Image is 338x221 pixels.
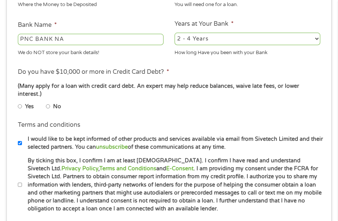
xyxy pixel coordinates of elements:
div: (Many apply for a loan with credit card debt. An expert may help reduce balances, waive late fees... [18,82,320,98]
label: Do you have $10,000 or more in Credit Card Debt? [18,68,169,76]
label: Bank Name [18,21,57,29]
a: Terms and Conditions [99,165,156,172]
a: E-Consent [166,165,193,172]
label: By ticking this box, I confirm I am at least [DEMOGRAPHIC_DATA]. I confirm I have read and unders... [22,157,324,213]
label: Terms and conditions [18,121,80,129]
label: Yes [25,103,34,111]
div: We do NOT store your bank details! [18,46,163,56]
a: unsubscribe [96,144,128,150]
label: Years at Your Bank [175,20,234,28]
div: How long Have you been with your Bank [175,46,320,56]
label: I would like to be kept informed of other products and services available via email from Sivetech... [22,135,324,151]
label: No [53,103,61,111]
a: Privacy Policy [61,165,98,172]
